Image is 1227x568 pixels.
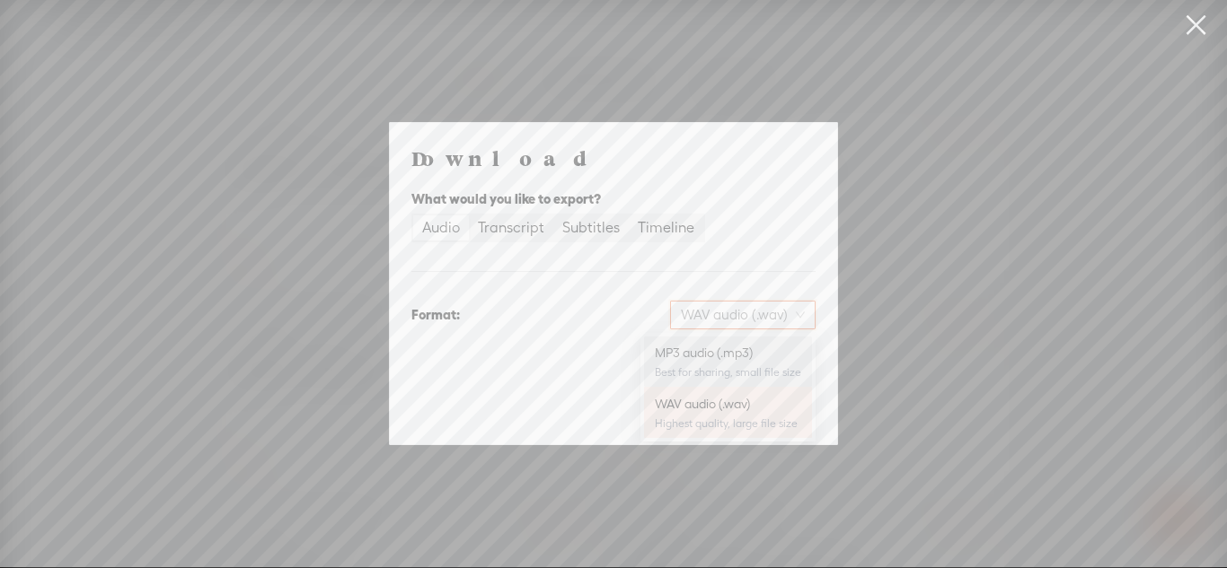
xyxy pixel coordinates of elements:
[478,215,544,240] div: Transcript
[411,304,460,326] div: Format:
[638,215,694,240] div: Timeline
[655,365,801,380] div: Best for sharing, small file size
[681,301,805,328] span: WAV audio (.wav)
[422,215,460,240] div: Audio
[411,214,705,242] div: segmented control
[655,395,801,413] div: WAV audio (.wav)
[562,215,620,240] div: Subtitles
[655,416,801,431] div: Highest quality, large file size
[411,188,816,210] div: What would you like to export?
[411,144,816,171] h4: Download
[655,344,801,362] div: MP3 audio (.mp3)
